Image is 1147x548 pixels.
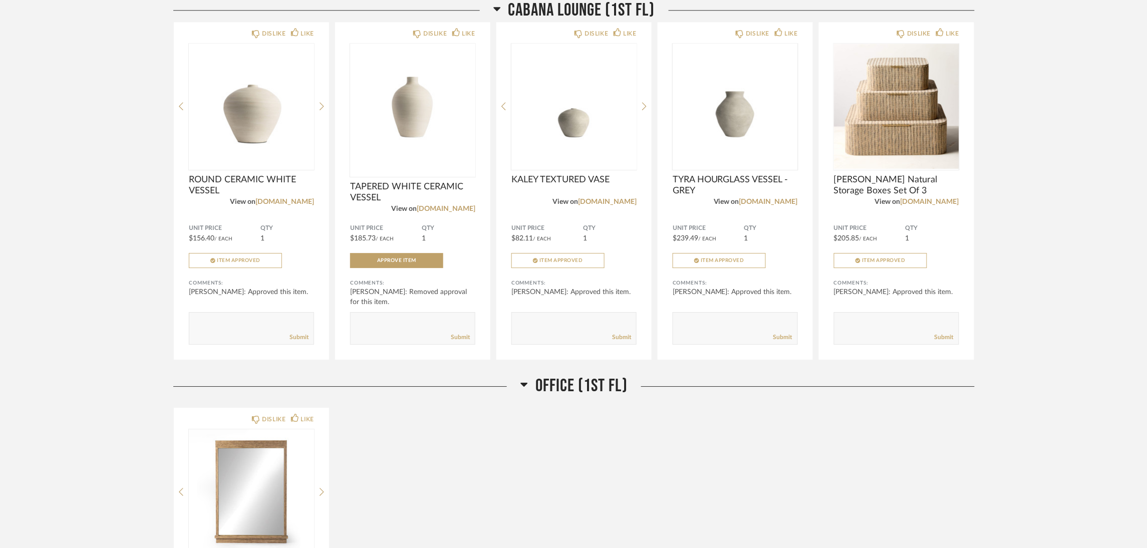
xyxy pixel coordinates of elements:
[744,224,798,232] span: QTY
[511,44,637,169] img: undefined
[350,278,475,288] div: Comments:
[785,29,798,39] div: LIKE
[583,224,637,232] span: QTY
[834,224,906,232] span: Unit Price
[539,258,583,263] span: Item Approved
[673,174,798,196] span: TYRA HOURGLASS VESSEL - GREY
[673,235,698,242] span: $239.49
[834,44,959,169] img: undefined
[301,414,314,424] div: LIKE
[301,29,314,39] div: LIKE
[834,278,959,288] div: Comments:
[511,278,637,288] div: Comments:
[533,236,551,241] span: / Each
[739,198,798,205] a: [DOMAIN_NAME]
[189,235,214,242] span: $156.40
[462,29,475,39] div: LIKE
[350,44,475,169] img: undefined
[578,198,637,205] a: [DOMAIN_NAME]
[698,236,716,241] span: / Each
[673,253,766,268] button: Item Approved
[350,44,475,169] div: 0
[935,333,954,342] a: Submit
[859,236,878,241] span: / Each
[906,235,910,242] span: 1
[834,174,959,196] span: [PERSON_NAME] Natural Storage Boxes Set Of 3
[746,29,769,39] div: DISLIKE
[350,287,475,307] div: [PERSON_NAME]: Removed approval for this item.
[377,258,416,263] span: Approve Item
[376,236,394,241] span: / Each
[946,29,959,39] div: LIKE
[834,235,859,242] span: $205.85
[773,333,792,342] a: Submit
[673,287,798,297] div: [PERSON_NAME]: Approved this item.
[511,287,637,297] div: [PERSON_NAME]: Approved this item.
[260,235,264,242] span: 1
[230,198,255,205] span: View on
[422,235,426,242] span: 1
[907,29,931,39] div: DISLIKE
[451,333,470,342] a: Submit
[391,205,417,212] span: View on
[535,375,628,397] span: Office (1st FL)
[612,333,631,342] a: Submit
[189,287,314,297] div: [PERSON_NAME]: Approved this item.
[673,44,798,169] img: undefined
[583,235,587,242] span: 1
[189,174,314,196] span: ROUND CERAMIC WHITE VESSEL
[906,224,959,232] span: QTY
[262,29,285,39] div: DISLIKE
[417,205,475,212] a: [DOMAIN_NAME]
[624,29,637,39] div: LIKE
[189,278,314,288] div: Comments:
[511,235,533,242] span: $82.11
[422,224,475,232] span: QTY
[511,224,583,232] span: Unit Price
[290,333,309,342] a: Submit
[744,235,748,242] span: 1
[260,224,314,232] span: QTY
[875,198,901,205] span: View on
[214,236,232,241] span: / Each
[552,198,578,205] span: View on
[834,253,927,268] button: Item Approved
[511,253,605,268] button: Item Approved
[350,181,475,203] span: TAPERED WHITE CERAMIC VESSEL
[262,414,285,424] div: DISLIKE
[701,258,744,263] span: Item Approved
[350,235,376,242] span: $185.73
[834,287,959,297] div: [PERSON_NAME]: Approved this item.
[714,198,739,205] span: View on
[189,44,314,169] img: undefined
[901,198,959,205] a: [DOMAIN_NAME]
[189,253,282,268] button: Item Approved
[511,174,637,185] span: KALEY TEXTURED VASE
[189,224,260,232] span: Unit Price
[350,253,443,268] button: Approve Item
[673,278,798,288] div: Comments:
[255,198,314,205] a: [DOMAIN_NAME]
[585,29,608,39] div: DISLIKE
[862,258,906,263] span: Item Approved
[673,224,744,232] span: Unit Price
[423,29,447,39] div: DISLIKE
[217,258,260,263] span: Item Approved
[350,224,422,232] span: Unit Price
